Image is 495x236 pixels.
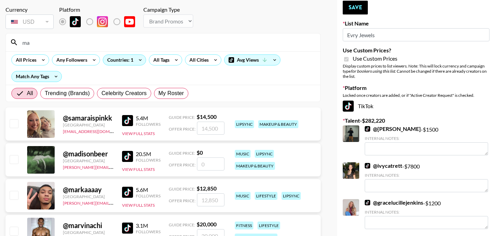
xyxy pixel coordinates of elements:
button: View Full Stats [122,131,155,136]
span: Use Custom Prices [353,55,397,62]
span: Guide Price: [169,186,195,192]
div: - $ 1500 [365,125,488,155]
span: Trending (Brands) [45,89,90,98]
div: All Cities [185,55,210,65]
div: 3.1M [136,222,161,229]
span: Guide Price: [169,151,195,156]
input: 14,500 [197,122,224,135]
div: lipsync [235,120,254,128]
span: Offer Price: [169,162,196,167]
span: My Roster [158,89,184,98]
label: Use Custom Prices? [343,47,489,54]
div: lifestyle [257,222,280,229]
div: [GEOGRAPHIC_DATA] [63,194,114,199]
div: Internal Notes: [365,173,488,178]
span: All [27,89,33,98]
button: Save [343,1,368,14]
div: Internal Notes: [365,209,488,215]
strong: $ 14,500 [197,113,217,120]
div: lifestyle [255,192,277,200]
div: @ markaaaay [63,185,114,194]
strong: $ 12,850 [197,185,217,192]
img: TikTok [122,187,133,198]
img: TikTok [365,163,370,168]
div: 5.6M [136,186,161,193]
div: All Prices [12,55,38,65]
div: Platform [59,6,141,13]
div: @ marvinachi [63,221,114,230]
div: makeup & beauty [258,120,298,128]
a: @ivycatrett [365,162,402,169]
img: TikTok [122,151,133,162]
span: Guide Price: [169,115,195,120]
div: Followers [136,122,161,127]
button: View Full Stats [122,203,155,208]
span: Offer Price: [169,198,196,203]
div: lipsync [282,192,301,200]
img: Instagram [97,16,108,27]
div: Any Followers [52,55,89,65]
span: Guide Price: [169,222,195,227]
img: TikTok [122,115,133,126]
strong: $ 20,000 [197,221,217,227]
a: @[PERSON_NAME] [365,125,421,132]
input: 12,850 [197,193,224,206]
div: Avg Views [224,55,280,65]
span: Offer Price: [169,126,196,132]
div: All Tags [149,55,171,65]
a: @gracelucillejenkins [365,199,423,206]
div: fitness [235,222,253,229]
div: [GEOGRAPHIC_DATA] [63,230,114,235]
input: Search by User Name [18,37,316,48]
div: Currency [5,6,54,13]
strong: $ 0 [197,149,203,156]
input: 0 [197,157,224,171]
div: List locked to TikTok. [59,14,141,29]
span: Celebrity Creators [101,89,147,98]
div: Internal Notes: [365,136,488,141]
div: Followers [136,193,161,198]
div: music [235,192,251,200]
img: TikTok [365,126,370,132]
label: List Name [343,20,489,27]
a: [EMAIL_ADDRESS][DOMAIN_NAME] [63,127,132,134]
a: [PERSON_NAME][EMAIL_ADDRESS][DOMAIN_NAME] [63,163,165,170]
div: Followers [136,157,161,163]
img: TikTok [70,16,81,27]
label: Platform [343,84,489,91]
div: Currency is locked to USD [5,13,54,30]
div: 5.4M [136,115,161,122]
div: USD [7,16,52,28]
div: Display custom prices to list viewers. Note: This will lock currency and campaign type . Cannot b... [343,63,489,79]
div: Match Any Tags [12,71,62,82]
button: View Full Stats [122,167,155,172]
div: - $ 7800 [365,162,488,192]
label: Talent - $ 282,220 [343,117,489,124]
div: Countries: 1 [103,55,146,65]
div: Locked once creators are added, or if "Active Creator Request" is checked. [343,93,489,98]
div: 20.5M [136,151,161,157]
div: TikTok [343,101,489,112]
div: @ samaraispinkk [63,114,114,122]
a: [PERSON_NAME][EMAIL_ADDRESS][DOMAIN_NAME] [63,199,165,206]
em: for bookers using this list [351,69,395,74]
div: lipsync [255,150,274,158]
img: TikTok [122,223,133,234]
div: [GEOGRAPHIC_DATA] [63,122,114,127]
div: [GEOGRAPHIC_DATA] [63,158,114,163]
img: YouTube [124,16,135,27]
div: - $ 1200 [365,199,488,229]
div: makeup & beauty [235,162,275,170]
div: music [235,150,251,158]
div: Campaign Type [143,6,193,13]
img: TikTok [343,101,354,112]
div: Followers [136,229,161,234]
div: @ madisonbeer [63,150,114,158]
img: TikTok [365,200,370,205]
